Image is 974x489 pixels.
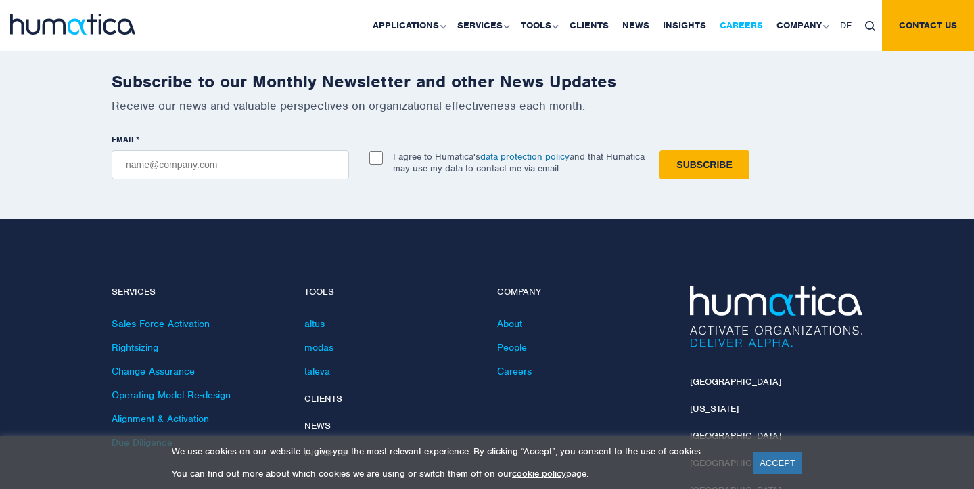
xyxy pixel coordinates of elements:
[690,430,781,442] a: [GEOGRAPHIC_DATA]
[497,286,670,298] h4: Company
[497,318,522,330] a: About
[304,341,333,354] a: modas
[659,150,749,179] input: Subscribe
[840,20,852,31] span: DE
[304,365,330,377] a: taleva
[112,98,862,113] p: Receive our news and valuable perspectives on organizational effectiveness each month.
[690,403,739,414] a: [US_STATE]
[369,151,383,165] input: I agree to Humatica'sdata protection policyand that Humatica may use my data to contact me via em...
[112,286,284,298] h4: Services
[690,376,781,387] a: [GEOGRAPHIC_DATA]
[112,318,210,330] a: Sales Force Activation
[112,365,195,377] a: Change Assurance
[304,318,325,330] a: altus
[865,21,875,31] img: search_icon
[112,134,136,145] span: EMAIL
[172,446,736,457] p: We use cookies on our website to give you the most relevant experience. By clicking “Accept”, you...
[393,151,645,174] p: I agree to Humatica's and that Humatica may use my data to contact me via email.
[112,389,231,401] a: Operating Model Re-design
[112,71,862,92] h2: Subscribe to our Monthly Newsletter and other News Updates
[497,341,527,354] a: People
[10,14,135,35] img: logo
[304,286,477,298] h4: Tools
[112,150,349,179] input: name@company.com
[304,393,342,404] a: Clients
[112,412,209,425] a: Alignment & Activation
[480,151,570,163] a: data protection policy
[172,468,736,480] p: You can find out more about which cookies we are using or switch them off on our page.
[304,420,331,431] a: News
[112,341,158,354] a: Rightsizing
[753,452,802,474] a: ACCEPT
[512,468,566,480] a: cookie policy
[690,286,862,347] img: Humatica
[497,365,532,377] a: Careers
